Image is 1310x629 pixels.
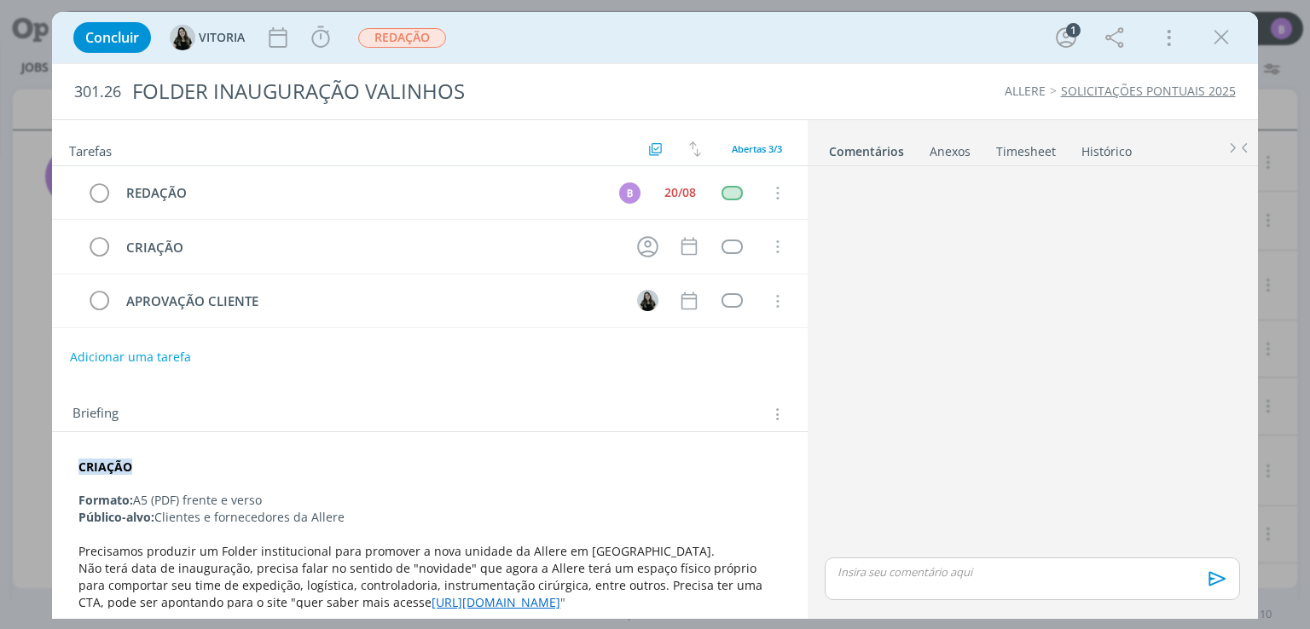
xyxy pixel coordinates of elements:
button: V [635,288,661,314]
a: Comentários [828,136,905,160]
a: ALLERE [1005,83,1046,99]
p: " [78,560,780,611]
strong: CRIAÇÃO [78,459,132,475]
strong: Público-alvo: [78,509,154,525]
span: REDAÇÃO [358,28,446,48]
span: 301.26 [74,83,121,101]
span: Não terá data de inauguração, precisa falar no sentido de "novidade" que agora a Allere terá um e... [78,560,766,610]
button: VVITORIA [170,25,245,50]
div: Anexos [930,143,971,160]
div: CRIAÇÃO [119,237,621,258]
div: 20/08 [664,187,696,199]
span: Abertas 3/3 [732,142,782,155]
img: arrow-down-up.svg [689,141,701,157]
div: dialog [52,12,1257,619]
button: Adicionar uma tarefa [69,342,192,372]
span: Tarefas [69,139,112,159]
a: Timesheet [995,136,1057,160]
div: APROVAÇÃO CLIENTE [119,291,621,312]
div: FOLDER INAUGURAÇÃO VALINHOS [125,71,745,113]
span: VITORIA [199,32,245,43]
a: Histórico [1081,136,1133,160]
span: Precisamos produzir um Folder institucional para promover a nova unidade da Allere em [GEOGRAPHIC... [78,543,715,559]
div: B [619,182,641,204]
div: REDAÇÃO [119,182,603,204]
button: Concluir [73,22,151,53]
strong: Formato: [78,492,133,508]
button: B [617,180,643,205]
a: SOLICITAÇÕES PONTUAIS 2025 [1061,83,1236,99]
a: [URL][DOMAIN_NAME] [432,594,560,610]
button: 1 [1052,24,1080,51]
img: V [637,290,658,311]
p: A5 (PDF) frente e verso [78,492,780,509]
img: V [170,25,195,50]
span: Briefing [72,403,119,425]
div: 1 [1066,23,1081,38]
button: REDAÇÃO [357,27,447,49]
p: Clientes e fornecedores da Allere [78,509,780,526]
span: Concluir [85,31,139,44]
